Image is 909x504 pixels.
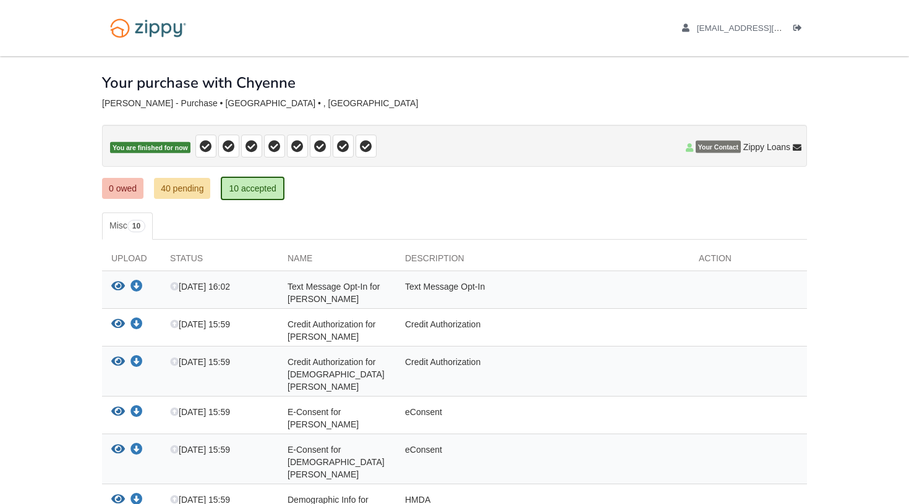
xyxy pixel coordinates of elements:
span: E-Consent for [PERSON_NAME] [288,407,359,429]
button: View Credit Authorization for Jasmyn Neikirk [111,356,125,369]
span: [DATE] 15:59 [170,357,230,367]
div: Action [689,252,807,271]
a: Misc [102,212,153,240]
span: You are finished for now [110,142,190,154]
div: [PERSON_NAME] - Purchase • [GEOGRAPHIC_DATA] • , [GEOGRAPHIC_DATA] [102,98,807,109]
span: Your Contact [696,141,741,153]
span: [DATE] 15:59 [170,407,230,417]
button: View Text Message Opt-In for Chyenne Grey [111,280,125,293]
div: Text Message Opt-In [396,280,689,305]
span: Credit Authorization for [PERSON_NAME] [288,319,375,342]
span: E-Consent for [DEMOGRAPHIC_DATA][PERSON_NAME] [288,445,385,479]
a: edit profile [682,23,839,36]
div: Upload [102,252,161,271]
div: Name [278,252,396,271]
a: 0 owed [102,178,143,199]
span: jazziej22@icloud.com [697,23,839,33]
div: Description [396,252,689,271]
span: Credit Authorization for [DEMOGRAPHIC_DATA][PERSON_NAME] [288,357,385,392]
a: Log out [793,23,807,36]
a: Download E-Consent for Chyenne Grey [130,408,143,418]
span: Zippy Loans [743,141,790,153]
a: Download Credit Authorization for Chyenne Grey [130,320,143,330]
img: Logo [102,12,194,44]
div: Status [161,252,278,271]
div: eConsent [396,406,689,430]
button: View E-Consent for Jasmyn Neikirk [111,443,125,456]
a: Download E-Consent for Jasmyn Neikirk [130,445,143,455]
span: Text Message Opt-In for [PERSON_NAME] [288,282,380,304]
span: [DATE] 15:59 [170,319,230,329]
div: Credit Authorization [396,318,689,343]
h1: Your purchase with Chyenne [102,75,296,91]
span: [DATE] 16:02 [170,282,230,292]
span: [DATE] 15:59 [170,445,230,455]
a: 40 pending [154,178,210,199]
button: View E-Consent for Chyenne Grey [111,406,125,419]
span: 10 [127,220,145,232]
div: eConsent [396,443,689,481]
button: View Credit Authorization for Chyenne Grey [111,318,125,331]
a: Download Text Message Opt-In for Chyenne Grey [130,282,143,292]
a: Download Credit Authorization for Jasmyn Neikirk [130,358,143,367]
div: Credit Authorization [396,356,689,393]
a: 10 accepted [221,177,284,200]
